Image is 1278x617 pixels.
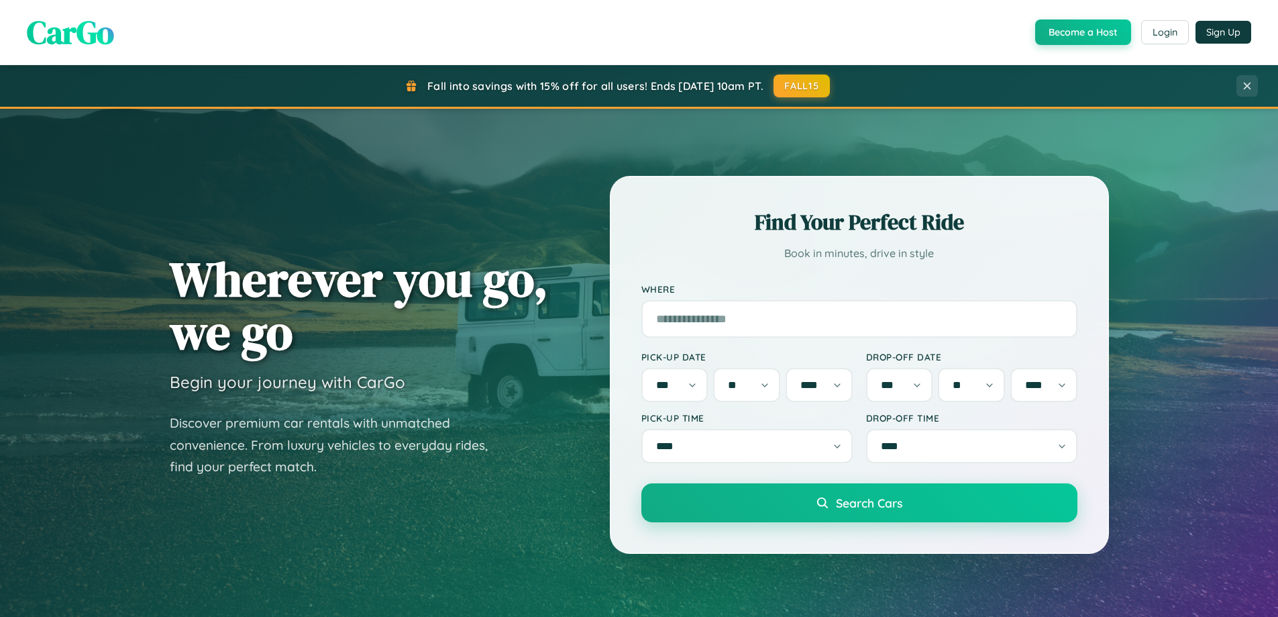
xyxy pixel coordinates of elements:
button: Search Cars [641,483,1077,522]
p: Discover premium car rentals with unmatched convenience. From luxury vehicles to everyday rides, ... [170,412,505,478]
button: FALL15 [774,75,830,97]
button: Login [1141,20,1189,44]
button: Become a Host [1035,19,1131,45]
h3: Begin your journey with CarGo [170,372,405,392]
label: Pick-up Time [641,412,853,424]
p: Book in minutes, drive in style [641,244,1077,263]
span: Search Cars [836,495,902,510]
label: Drop-off Time [866,412,1077,424]
label: Where [641,283,1077,295]
h1: Wherever you go, we go [170,252,548,359]
label: Drop-off Date [866,351,1077,363]
span: Fall into savings with 15% off for all users! Ends [DATE] 10am PT. [427,79,763,93]
label: Pick-up Date [641,351,853,363]
span: CarGo [27,10,114,54]
h2: Find Your Perfect Ride [641,207,1077,237]
button: Sign Up [1195,21,1251,44]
